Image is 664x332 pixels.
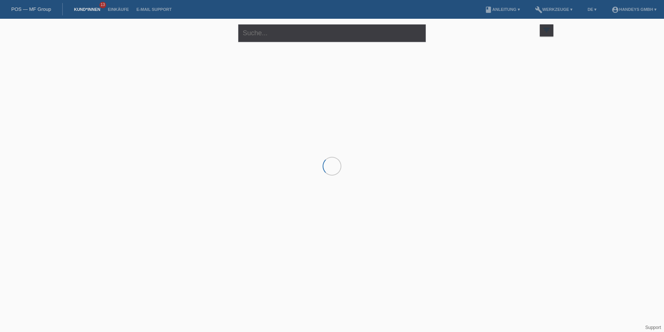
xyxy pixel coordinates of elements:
input: Suche... [238,24,426,42]
i: book [485,6,492,14]
a: account_circleHandeys GmbH ▾ [608,7,660,12]
a: bookAnleitung ▾ [481,7,523,12]
i: build [535,6,542,14]
a: Support [645,325,661,330]
a: DE ▾ [584,7,600,12]
a: POS — MF Group [11,6,51,12]
a: buildWerkzeuge ▾ [531,7,577,12]
a: E-Mail Support [133,7,176,12]
i: account_circle [611,6,619,14]
span: 13 [99,2,106,8]
a: Einkäufe [104,7,132,12]
a: Kund*innen [70,7,104,12]
i: filter_list [542,26,551,34]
